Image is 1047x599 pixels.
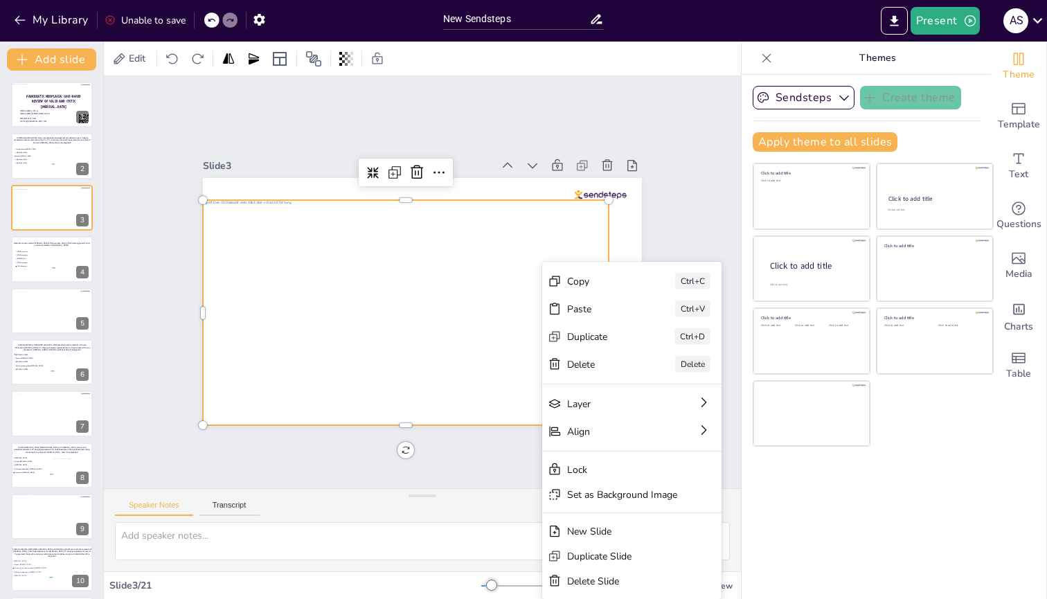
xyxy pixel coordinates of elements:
span: Media [1005,267,1032,282]
div: Click to add title [884,315,983,321]
p: A [DEMOGRAPHIC_DATA] [DEMOGRAPHIC_DATA] presented with complaints of chronic intermittent [MEDICA... [13,344,91,351]
div: Click to add title [884,242,983,248]
div: Click to add body [770,283,857,287]
span: [MEDICAL_DATA] [16,361,54,363]
div: Copy [567,275,636,288]
div: 2 [76,163,89,175]
div: Duplicate Slide [567,550,677,563]
span: TP53 mutation [17,262,55,264]
div: Click to add text [761,324,792,328]
span: Theme [1003,67,1035,82]
div: Click to add text [795,324,826,328]
span: Solid pseudopapillary [MEDICAL_DATA] [15,571,53,573]
div: 6 [76,368,89,381]
button: A S [1003,7,1028,35]
span: [MEDICAL_DATA] [16,159,54,161]
div: Ctrl+D [674,328,710,345]
div: Slide 3 [203,159,492,172]
span: [PERSON_NAME] [PERSON_NAME] (PGY-2) [20,113,51,115]
div: Delete [675,356,710,373]
p: Resection shows a serous [MEDICAL_DATA] of the pancreas. Which of the following genes is most com... [13,242,91,247]
p: A [DEMOGRAPHIC_DATA] [DEMOGRAPHIC_DATA] with [MEDICAL_DATA] came with the complaint of [MEDICAL_D... [12,548,92,557]
span: [MEDICAL_DATA] [15,456,53,458]
span: Solid pseudopapillary [MEDICAL_DATA] [16,365,54,367]
span: Pancreatic [MEDICAL_DATA] [15,472,53,474]
div: false|editorInvasive ductal [MEDICAL_DATA][MEDICAL_DATA]Serous [MEDICAL_DATA][MEDICAL_DATA][MEDIC... [11,133,93,179]
div: New Slide [567,525,677,538]
div: Add ready made slides [991,91,1046,141]
div: Get real-time input from your audience [991,191,1046,241]
div: A [DEMOGRAPHIC_DATA] [DEMOGRAPHIC_DATA] presented with complaints of chronic intermittent [MEDICA... [11,339,93,385]
button: Sendsteps [753,86,854,109]
span: Questions [996,217,1041,232]
div: Click to add text [884,324,928,328]
div: Click to add title [761,170,860,176]
span: [MEDICAL_DATA] [16,354,54,356]
div: 7 [76,420,89,433]
div: https://app.sendsteps.com/image/7b2877fe-6d/0ed7f19d-42e2-4ed3-b170-27cf9f5e1a61.png62dc5ba8-18/4... [11,391,93,436]
div: https://app.sendsteps.com/image/7b2877fe-6d/0ed7f19d-42e2-4ed3-b170-27cf9f5e1a61.pngPANCREATIC NE... [11,82,93,127]
div: Add a table [991,341,1046,391]
div: Align [567,425,658,438]
span: Edit [126,52,148,65]
div: Click to add title [761,315,860,321]
span: Charts [1004,319,1033,334]
div: Slide 3 / 21 [109,579,481,592]
span: Intraductal mucinous papillary [MEDICAL_DATA] [15,567,53,569]
div: 8 [76,472,89,484]
span: Serous [MEDICAL_DATA] [16,156,54,158]
span: Serous [MEDICAL_DATA] [16,357,54,359]
div: Click to add title [770,260,859,272]
div: 4 [76,266,89,278]
p: An [DEMOGRAPHIC_DATA] [DEMOGRAPHIC_DATA] with [MEDICAL_DATA], pruritus and abdominal discomfort. ... [14,446,89,453]
div: 9 [76,523,89,535]
div: Click to add text [938,324,982,328]
div: https://app.sendsteps.com/image/7b2877fe-6d/0ed7f19d-42e2-4ed3-b170-27cf9f5e1a61.pnge0ff12eb-21/2... [11,185,93,231]
span: Invasive ductal [MEDICAL_DATA] [16,149,54,151]
span: Table [1006,366,1031,382]
div: Resection shows a serous [MEDICAL_DATA] of the pancreas. Which of the following genes is most com... [11,236,93,282]
button: Transcript [199,501,260,516]
div: Click to add text [888,208,980,212]
span: [PERSON_NAME] (pgy-4) [20,110,38,112]
div: Add text boxes [991,141,1046,191]
button: Apply theme to all slides [753,132,897,152]
div: 1 [76,111,89,123]
div: Set as Background Image [567,488,677,501]
div: Click to add text [829,324,860,328]
span: Position [305,51,322,67]
span: [MEDICAL_DATA] [15,464,53,466]
span: Text [1009,167,1028,182]
button: Present [911,7,980,35]
div: Click to add title [888,195,981,203]
div: https://app.sendsteps.com/image/7b2877fe-6d/0ed7f19d-42e2-4ed3-b170-27cf9f5e1a61.pngdb343009-d6/f... [11,494,93,539]
div: A S [1003,8,1028,33]
div: Layout [269,48,291,70]
button: Speaker Notes [115,501,193,516]
span: DEPARTMENT OF PALM [20,118,36,120]
div: 10 [72,575,89,587]
span: SMAD4 loss [17,258,55,260]
span: Serous [MEDICAL_DATA] [15,563,53,565]
div: Paste [567,303,636,316]
div: 3 [76,214,89,226]
span: Template [998,117,1040,132]
div: Add charts and graphs [991,291,1046,341]
span: [MEDICAL_DATA] [16,152,54,154]
button: Create theme [860,86,961,109]
p: A [DEMOGRAPHIC_DATA] woman who experienced weight loss and abdominal pain. Imaging revealed an an... [14,137,91,144]
div: Lock [567,463,677,476]
div: Ctrl+V [675,301,710,317]
div: Ctrl+C [675,273,710,289]
div: Duplicate [567,330,636,343]
span: VHL alteration [17,266,55,268]
p: Themes [778,42,977,75]
div: false|editor[MEDICAL_DATA]Serous [MEDICAL_DATA]Intraductal mucinous papillary [MEDICAL_DATA]Solid... [11,545,93,591]
input: Insert title [443,9,589,29]
div: Change the overall theme [991,42,1046,91]
button: Add slide [7,48,96,71]
div: Layer [567,397,658,411]
div: https://app.sendsteps.com/image/7b2877fe-6d/0ed7f19d-42e2-4ed3-b170-27cf9f5e1a61.png66f4a1a3-bb/0... [11,288,93,334]
button: Export to PowerPoint [881,7,908,35]
span: Solid pseudopapillary [MEDICAL_DATA] [15,468,53,470]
